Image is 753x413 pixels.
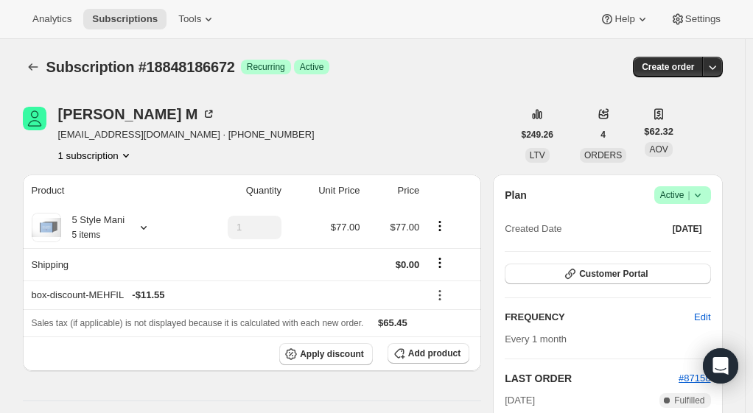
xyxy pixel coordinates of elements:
span: Active [300,61,324,73]
th: Shipping [23,248,189,280]
span: [DATE] [673,223,702,235]
span: [EMAIL_ADDRESS][DOMAIN_NAME] · [PHONE_NUMBER] [58,127,315,142]
span: ORDERS [584,150,622,160]
div: box-discount-MEHFIL [32,288,420,303]
span: Create order [642,61,694,73]
button: $249.26 [513,124,562,145]
button: Tools [169,9,225,29]
button: #87158 [679,371,710,386]
th: Price [365,174,424,207]
button: Settings [662,9,729,29]
span: [DATE] [505,393,535,408]
span: 4 [600,129,606,141]
button: Subscriptions [83,9,167,29]
button: Apply discount [279,343,373,365]
th: Unit Price [286,174,364,207]
span: Sales tax (if applicable) is not displayed because it is calculated with each new order. [32,318,364,328]
span: Help [614,13,634,25]
span: Tools [178,13,201,25]
span: Active [660,188,705,202]
button: Product actions [428,218,452,234]
span: Recurring [247,61,285,73]
button: [DATE] [664,219,711,239]
button: Product actions [58,148,133,163]
span: Created Date [505,222,561,236]
span: $77.00 [331,222,360,233]
span: Subscriptions [92,13,158,25]
button: Shipping actions [428,255,452,271]
div: Open Intercom Messenger [703,348,738,384]
h2: Plan [505,188,527,202]
button: Customer Portal [505,264,710,284]
span: $249.26 [522,129,553,141]
div: 5 Style Mani [61,213,125,242]
button: Help [591,9,658,29]
span: - $11.55 [132,288,164,303]
span: Fulfilled [674,395,704,406]
span: Linnette M [23,107,46,130]
span: $0.00 [396,259,420,270]
button: Edit [685,306,719,329]
a: #87158 [679,373,710,384]
span: LTV [530,150,545,160]
button: Create order [633,57,703,77]
span: Analytics [32,13,71,25]
div: [PERSON_NAME] M [58,107,216,121]
button: 4 [592,124,614,145]
button: Analytics [24,9,80,29]
span: AOV [649,144,668,155]
span: $62.32 [644,124,673,139]
small: 5 items [72,230,101,240]
span: Apply discount [300,348,364,360]
th: Product [23,174,189,207]
h2: FREQUENCY [505,310,694,325]
h2: LAST ORDER [505,371,679,386]
span: Edit [694,310,710,325]
span: Every 1 month [505,333,567,345]
span: Settings [685,13,721,25]
span: $77.00 [390,222,419,233]
button: Add product [388,343,469,364]
span: Subscription #18848186672 [46,59,235,75]
span: Customer Portal [579,268,648,280]
span: $65.45 [378,317,407,328]
button: Subscriptions [23,57,43,77]
th: Quantity [189,174,286,207]
span: Add product [408,347,460,359]
span: | [687,189,690,201]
